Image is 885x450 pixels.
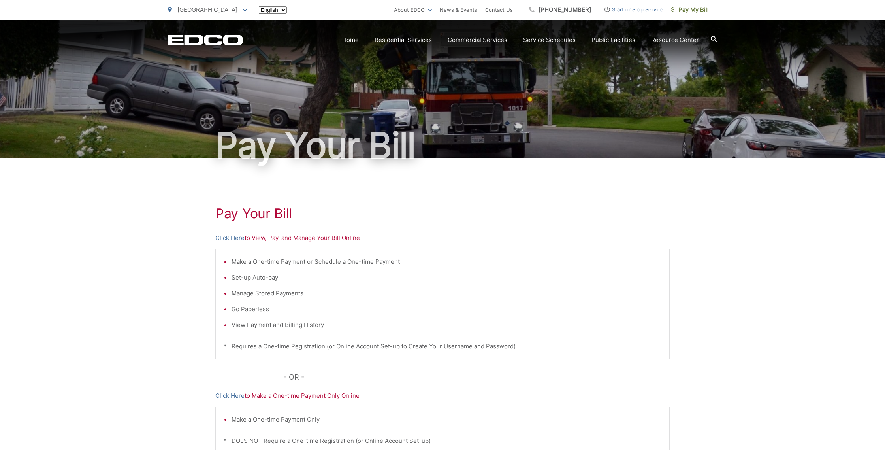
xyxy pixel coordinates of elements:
span: [GEOGRAPHIC_DATA] [177,6,237,13]
p: * Requires a One-time Registration (or Online Account Set-up to Create Your Username and Password) [224,342,661,351]
li: Make a One-time Payment Only [232,415,661,424]
li: View Payment and Billing History [232,320,661,330]
a: Commercial Services [448,35,507,45]
a: About EDCO [394,5,432,15]
li: Manage Stored Payments [232,289,661,298]
a: Service Schedules [523,35,576,45]
a: EDCD logo. Return to the homepage. [168,34,243,45]
li: Go Paperless [232,304,661,314]
p: to Make a One-time Payment Only Online [215,391,670,401]
a: Home [342,35,359,45]
h1: Pay Your Bill [215,206,670,221]
span: Pay My Bill [671,5,709,15]
li: Set-up Auto-pay [232,273,661,282]
a: Public Facilities [591,35,635,45]
a: Click Here [215,391,245,401]
select: Select a language [259,6,287,14]
a: Contact Us [485,5,513,15]
a: News & Events [440,5,477,15]
h1: Pay Your Bill [168,126,717,165]
p: * DOES NOT Require a One-time Registration (or Online Account Set-up) [224,436,661,446]
p: to View, Pay, and Manage Your Bill Online [215,233,670,243]
p: - OR - [284,371,670,383]
a: Residential Services [375,35,432,45]
a: Click Here [215,233,245,243]
a: Resource Center [651,35,699,45]
li: Make a One-time Payment or Schedule a One-time Payment [232,257,661,267]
